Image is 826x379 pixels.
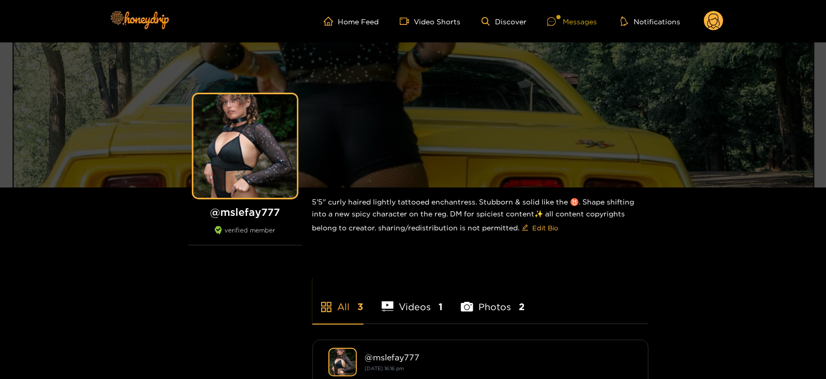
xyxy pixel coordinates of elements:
[320,301,333,313] span: appstore
[365,366,404,371] small: [DATE] 16:16 pm
[188,226,302,245] div: verified member
[312,187,649,244] div: 5'5" curly haired lightly tattooed enchantress. Stubborn & solid like the ♉️. Shape shifting into...
[382,277,443,324] li: Videos
[522,224,529,232] span: edit
[328,348,357,376] img: mslefay777
[312,277,364,324] li: All
[365,353,633,362] div: @ mslefay777
[439,300,443,313] span: 1
[400,17,414,26] span: video-camera
[618,16,683,26] button: Notifications
[547,16,597,27] div: Messages
[519,300,524,313] span: 2
[324,17,379,26] a: Home Feed
[188,206,302,218] h1: @ mslefay777
[520,220,561,236] button: editEdit Bio
[324,17,338,26] span: home
[482,17,527,26] a: Discover
[400,17,461,26] a: Video Shorts
[533,223,559,233] span: Edit Bio
[461,277,524,324] li: Photos
[358,300,364,313] span: 3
